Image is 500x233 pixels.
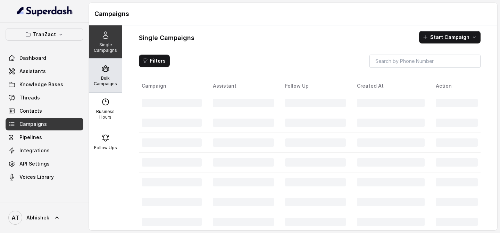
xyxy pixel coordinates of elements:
a: Abhishek [6,208,83,227]
img: light.svg [17,6,73,17]
a: Assistants [6,65,83,78]
input: Search by Phone Number [369,55,481,68]
span: Abhishek [26,214,49,221]
text: AT [11,214,19,222]
button: Filters [139,55,170,67]
a: Threads [6,91,83,104]
p: Business Hours [92,109,119,120]
a: Campaigns [6,118,83,130]
span: Campaigns [19,121,47,128]
p: Bulk Campaigns [92,75,119,87]
span: Integrations [19,147,50,154]
span: Threads [19,94,40,101]
th: Campaign [139,79,207,93]
th: Follow Up [280,79,352,93]
span: Assistants [19,68,46,75]
h1: Campaigns [94,8,492,19]
span: API Settings [19,160,50,167]
th: Created At [351,79,430,93]
a: Integrations [6,144,83,157]
button: TranZact [6,28,83,41]
span: Pipelines [19,134,42,141]
p: Single Campaigns [92,42,119,53]
a: Voices Library [6,171,83,183]
span: Voices Library [19,174,54,180]
p: Follow Ups [94,145,117,151]
span: Knowledge Bases [19,81,63,88]
a: Contacts [6,105,83,117]
th: Assistant [207,79,280,93]
span: Dashboard [19,55,46,62]
a: API Settings [6,158,83,170]
a: Knowledge Bases [6,78,83,91]
a: Pipelines [6,131,83,144]
button: Start Campaign [419,31,481,43]
th: Action [430,79,481,93]
span: Contacts [19,107,42,114]
a: Dashboard [6,52,83,64]
p: TranZact [33,30,56,39]
h1: Single Campaigns [139,32,194,43]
